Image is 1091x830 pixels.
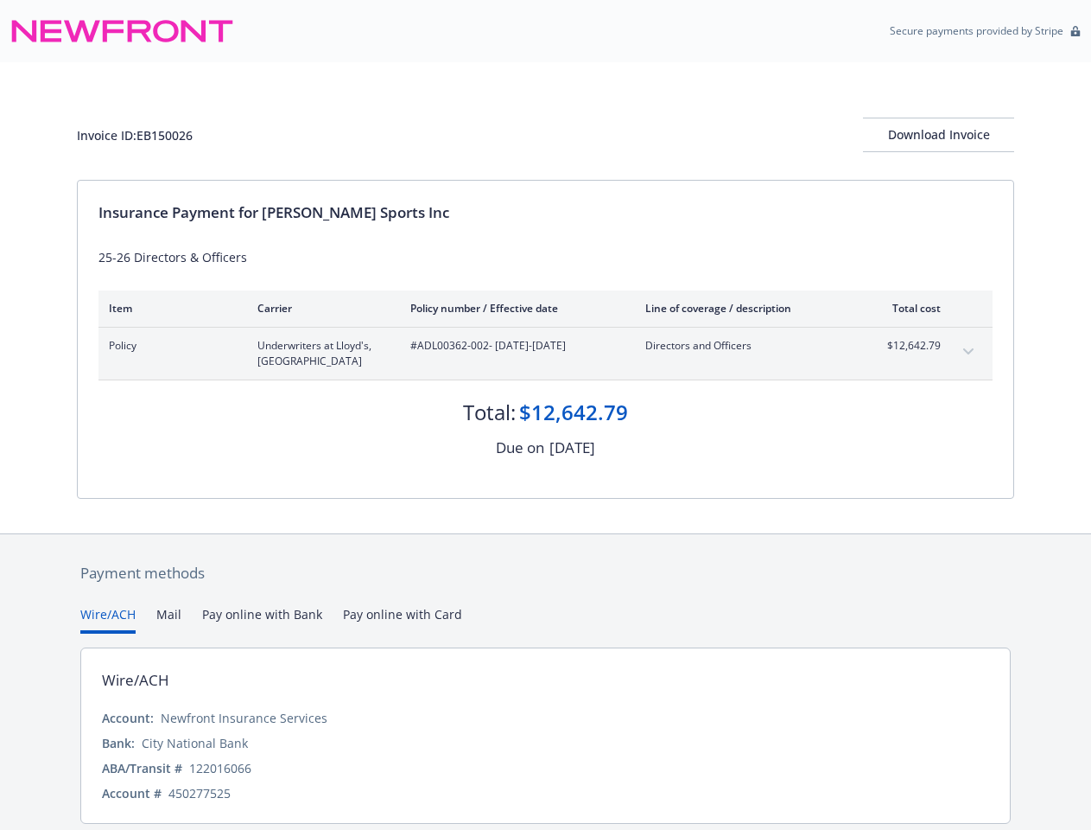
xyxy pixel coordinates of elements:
span: Directors and Officers [645,338,848,354]
div: Payment methods [80,562,1011,584]
div: Due on [496,437,544,459]
span: $12,642.79 [876,338,941,354]
button: Mail [156,605,181,634]
div: Item [109,301,230,316]
div: Bank: [102,734,135,752]
button: Wire/ACH [80,605,136,634]
div: PolicyUnderwriters at Lloyd's, [GEOGRAPHIC_DATA]#ADL00362-002- [DATE]-[DATE]Directors and Officer... [98,328,993,380]
div: 122016066 [189,759,251,777]
div: Account # [102,784,162,802]
div: Policy number / Effective date [410,301,618,316]
div: 450277525 [168,784,231,802]
span: Underwriters at Lloyd's, [GEOGRAPHIC_DATA] [257,338,383,369]
div: Insurance Payment for [PERSON_NAME] Sports Inc [98,201,993,224]
button: expand content [955,338,982,366]
div: 25-26 Directors & Officers [98,248,993,266]
div: ABA/Transit # [102,759,182,777]
div: Wire/ACH [102,669,169,692]
span: Policy [109,338,230,354]
div: Line of coverage / description [645,301,848,316]
button: Pay online with Bank [202,605,322,634]
div: City National Bank [142,734,248,752]
div: $12,642.79 [519,398,628,427]
div: Account: [102,709,154,727]
button: Pay online with Card [343,605,462,634]
span: #ADL00362-002 - [DATE]-[DATE] [410,338,618,354]
div: Download Invoice [863,118,1014,151]
div: Newfront Insurance Services [161,709,327,727]
div: Carrier [257,301,383,316]
div: Total: [463,398,516,427]
button: Download Invoice [863,118,1014,152]
div: Invoice ID: EB150026 [77,126,193,144]
div: Total cost [876,301,941,316]
div: [DATE] [549,437,595,459]
p: Secure payments provided by Stripe [890,23,1063,38]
